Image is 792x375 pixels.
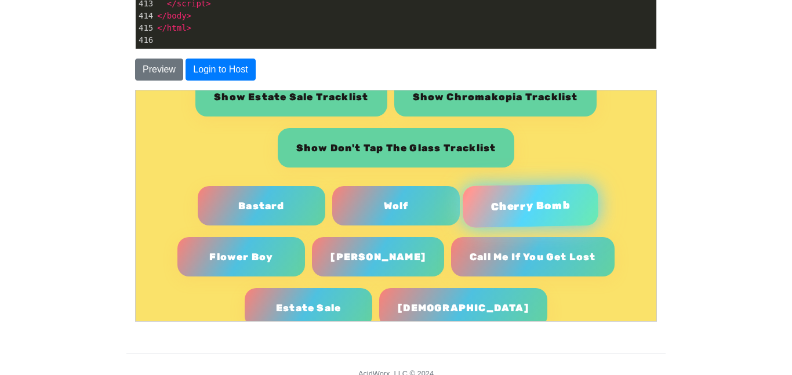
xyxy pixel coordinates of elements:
button: Show Don't Tap The Glass Tracklist [142,38,379,77]
button: [DEMOGRAPHIC_DATA] [244,198,412,237]
button: Bastard [62,96,190,135]
div: 415 [136,22,155,34]
span: </ [157,11,167,20]
button: Login to Host [186,59,255,81]
div: 416 [136,34,155,46]
button: [PERSON_NAME] [176,147,308,186]
button: Cherry Bomb [327,93,463,137]
button: Flower Boy [42,147,169,186]
button: Estate Sale [109,198,237,237]
div: 414 [136,10,155,22]
span: body [167,11,187,20]
button: Wolf [197,96,324,135]
span: > [187,11,191,20]
span: > [187,23,191,32]
span: </ [157,23,167,32]
button: Call Me If You Get Lost [315,147,479,186]
button: Preview [135,59,183,81]
span: html [167,23,187,32]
